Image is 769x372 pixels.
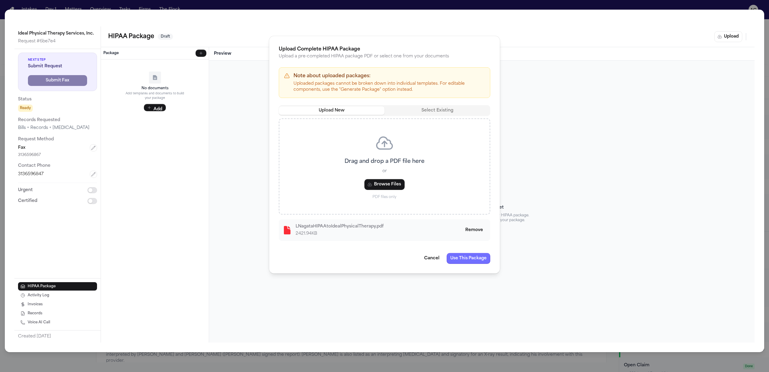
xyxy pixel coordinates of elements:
button: Select Existing [384,106,490,115]
p: PDF files only [372,195,397,200]
p: Drag and drop a PDF file here [345,157,424,166]
button: Upload New [279,106,384,115]
p: or [382,168,387,174]
p: Upload a pre-completed HIPAA package PDF or select one from your documents [279,53,490,60]
button: Browse Files [364,179,405,190]
p: Uploaded packages cannot be broken down into individual templates. For editable components, use t... [293,81,485,93]
h2: Upload Complete HIPAA Package [279,46,490,53]
p: 2421.94 KB [296,230,384,237]
p: Note about uploaded packages: [293,72,485,80]
button: Use This Package [447,253,490,264]
button: Remove [462,225,487,236]
p: LNagataHIPAAtoIdealPhysicalTherapy.pdf [296,223,384,230]
button: Cancel [421,253,443,264]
